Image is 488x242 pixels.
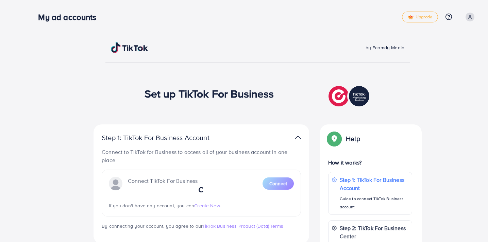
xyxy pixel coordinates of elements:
[329,84,371,108] img: TikTok partner
[111,42,148,53] img: TikTok
[408,15,432,20] span: Upgrade
[102,134,231,142] p: Step 1: TikTok For Business Account
[328,133,340,145] img: Popup guide
[145,87,274,100] h1: Set up TikTok For Business
[295,133,301,142] img: TikTok partner
[340,224,408,240] p: Step 2: TikTok For Business Center
[38,12,102,22] h3: My ad accounts
[340,195,408,211] p: Guide to connect TikTok Business account
[402,12,438,22] a: tickUpgrade
[328,158,412,167] p: How it works?
[366,44,404,51] span: by Ecomdy Media
[340,176,408,192] p: Step 1: TikTok For Business Account
[408,15,414,20] img: tick
[346,135,360,143] p: Help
